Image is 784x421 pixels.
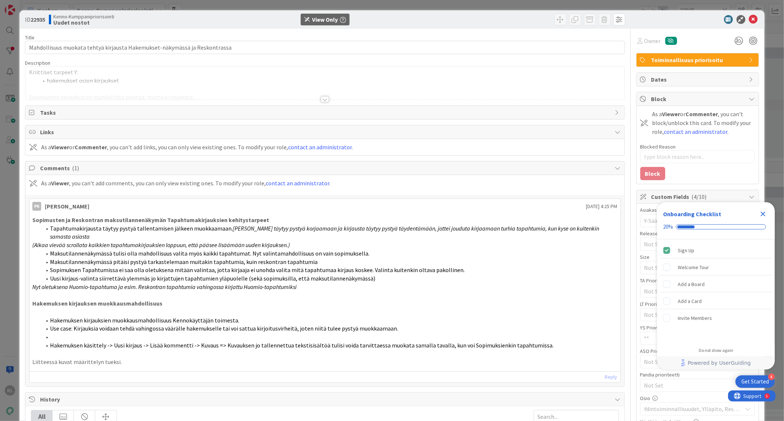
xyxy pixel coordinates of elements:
[32,358,617,366] p: Liitteessä kuvat määrittelyn tueksi.
[41,179,330,188] div: As a , you can't add comments, you can only view existing ones. To modify your role, .
[640,207,755,213] div: Asiakas
[31,16,45,23] b: 22935
[50,317,239,324] span: Hakemuksen kirjauksien muokkausmahdollisuus Kennokäyttäjän toimesta.
[644,286,738,296] span: Not Set
[640,325,755,330] div: YS Prioriteetti
[657,356,775,370] div: Footer
[45,202,89,211] div: [PERSON_NAME]
[741,378,769,385] div: Get Started
[32,300,162,307] strong: Hakemuksen kirjauksen muokkausmahdollisuus
[662,110,680,118] b: Viewer
[663,224,673,230] div: 20%
[640,302,755,307] div: LT Prioriteetti
[644,240,742,249] span: Not Set
[15,1,33,10] span: Support
[678,246,694,255] div: Sign Up
[25,41,624,54] input: type card name here...
[41,143,353,151] div: As a or , you can't add links, you can only view existing ones. To modify your role, .
[663,224,769,230] div: Checklist progress: 20%
[688,358,751,367] span: Powered by UserGuiding
[51,179,69,187] b: Viewer
[757,208,769,220] div: Close Checklist
[586,203,617,210] span: [DATE] 4:25 PM
[661,356,771,370] a: Powered by UserGuiding
[40,164,611,172] span: Comments
[640,167,665,180] button: Block
[75,143,107,151] b: Commenter
[50,225,600,240] em: [PERSON_NAME] täytyy pystyä korjaamaan ja kirjausta täytyy pystyä täydentämään, jottei jouduta ki...
[768,374,775,380] div: 4
[660,242,772,258] div: Sign Up is complete.
[40,108,611,117] span: Tasks
[50,258,318,265] span: Maksutilannenäkymässä pitäisi pystyä tarkastelemaan muitakin tapahtumia, kuin reskontran tapahtumia
[678,297,702,306] div: Add a Card
[735,375,775,388] div: Open Get Started checklist, remaining modules: 4
[640,396,755,401] div: Osio
[38,3,40,9] div: 5
[657,202,775,370] div: Checklist Container
[678,280,705,289] div: Add a Board
[72,164,79,172] span: ( 1 )
[640,278,755,283] div: TA Prioriteetti
[660,259,772,275] div: Welcome Tour is incomplete.
[652,110,755,136] div: As a or , you can't block/unblock this card. To modify your role, .
[644,357,738,367] span: Not Set
[38,76,620,85] li: hakemukset osion kirjaukset
[40,128,611,136] span: Links
[660,276,772,292] div: Add a Board is incomplete.
[651,56,745,64] span: Toiminnallisuus priorisoitu
[699,347,733,353] div: Do not show again
[651,94,745,103] span: Block
[288,143,352,151] a: contact an administrator
[692,193,707,200] span: ( 4/10 )
[640,143,676,150] label: Blocked Reason
[53,14,114,19] span: Kenno-Kumppanipriorisointi
[686,110,718,118] b: Commenter
[32,283,297,290] em: Nyt oletuksena Huomio-tapahtuma ja esim. Reskontran tapahtumia vahingossa kirjattu Huomio-tapahtu...
[32,216,269,224] strong: Sopimusten ja Reskontran maksutilannenäkymän Tapahtumakirjauksien kehitystarpeet
[644,310,738,320] span: Not Set
[25,34,35,41] label: Title
[640,372,755,377] div: Pandia prioriteetti
[32,202,41,211] div: PK
[50,342,554,349] span: Hakemuksen käsittely -> Uusi kirjaus -> Lisää kommentti -> Kuvaus => Kuvauksen jo tallennettua te...
[644,263,738,273] span: Not Set
[644,404,742,413] span: Ydintoiminnallisuudet, Ylläpito, Reskontra, Sopimushallinta, Hakeminen ja tarjoaminen
[312,15,338,24] div: View Only
[25,60,50,66] span: Description
[51,143,69,151] b: Viewer
[678,314,712,322] div: Invite Members
[50,325,398,332] span: Use case: Kirjauksia voidaan tehdä vahingossa väärälle hakemukselle tai voi sattua kirjoitusvirhe...
[266,179,329,187] a: contact an administrator
[651,192,745,201] span: Custom Fields
[644,36,661,45] span: Owner
[50,266,465,274] span: Sopimuksen Tapahtumissa ei saa olla oletuksena mitään valintaa, jotta kirjaaja ei unohda valita m...
[53,19,114,25] b: Uudet nostot
[651,75,745,84] span: Dates
[664,128,728,135] a: contact an administrator
[32,241,290,249] em: (Aikaa vievää scrollata kaikkien tapahtumakirjauksien loppuun, että pääsee lisäämään uuden kirjau...
[657,239,775,343] div: Checklist items
[25,15,45,24] span: ID
[50,275,375,282] span: Uusi kirjaus-valinta siirrettävä ylemmäs jo kirjattujen tapahtumien yläpuolelle (sekä sopimuksill...
[50,250,369,257] span: Maksutilannenäkymässä tulisi olla mahdollisuus valita myös kaikki tapahtumat. Nyt valintamahdolli...
[660,293,772,309] div: Add a Card is incomplete.
[644,216,742,225] span: Y-Säätiö
[678,263,709,272] div: Welcome Tour
[640,231,755,236] div: Release
[50,225,233,232] span: Tapahtumakirjausta täytyy pystyä tallentamisen jälkeen muokkaamaan.
[29,68,620,76] p: Kriittiset tarpeet Y:
[640,254,755,260] div: Size
[605,372,617,382] a: Reply
[640,349,755,354] div: ASO Prioriteetti
[663,210,721,218] div: Onboarding Checklist
[40,395,611,404] span: History
[644,380,738,390] span: Not Set
[660,310,772,326] div: Invite Members is incomplete.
